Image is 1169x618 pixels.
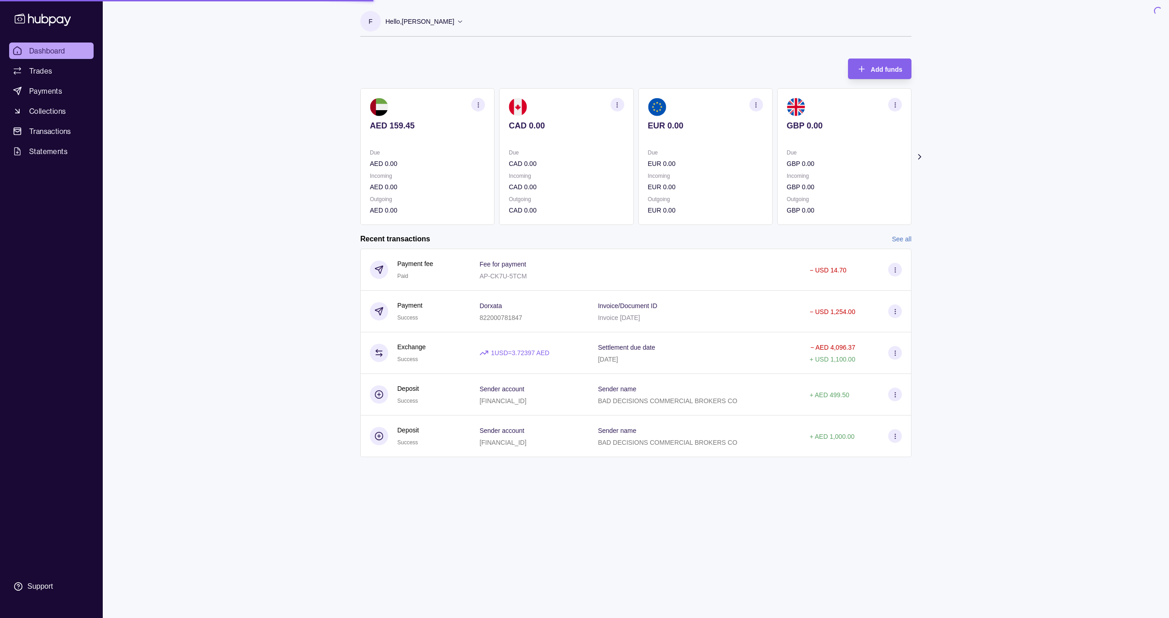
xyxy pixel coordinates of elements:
[479,302,502,309] p: Dorxata
[479,439,527,446] p: [FINANCIAL_ID]
[598,439,737,446] p: BAD DECISIONS COMMERCIAL BROKERS CO
[648,171,763,181] p: Incoming
[509,98,527,116] img: ca
[29,146,68,157] span: Statements
[509,205,624,215] p: CAD 0.00
[370,194,485,204] p: Outgoing
[479,385,524,393] p: Sender account
[370,121,485,131] p: AED 159.45
[787,205,902,215] p: GBP 0.00
[848,59,911,79] button: Add funds
[9,123,94,139] a: Transactions
[397,425,419,435] p: Deposit
[370,205,485,215] p: AED 0.00
[370,171,485,181] p: Incoming
[787,159,902,169] p: GBP 0.00
[479,272,527,280] p: AP-CK7U-5TCM
[648,98,666,116] img: eu
[9,103,94,119] a: Collections
[370,159,485,169] p: AED 0.00
[9,63,94,79] a: Trades
[9,43,94,59] a: Dashboard
[397,259,433,269] p: Payment fee
[598,427,636,434] p: Sender name
[810,308,855,315] p: − USD 1,254.00
[370,148,485,158] p: Due
[810,391,849,399] p: + AED 499.50
[369,16,373,27] p: F
[648,182,763,192] p: EUR 0.00
[397,273,408,279] span: Paid
[648,148,763,158] p: Due
[397,356,418,362] span: Success
[787,171,902,181] p: Incoming
[397,398,418,404] span: Success
[810,266,847,274] p: − USD 14.70
[598,344,655,351] p: Settlement due date
[479,427,524,434] p: Sender account
[509,121,624,131] p: CAD 0.00
[648,121,763,131] p: EUR 0.00
[598,385,636,393] p: Sender name
[598,314,640,321] p: Invoice [DATE]
[397,439,418,446] span: Success
[27,581,53,591] div: Support
[397,314,418,321] span: Success
[787,194,902,204] p: Outgoing
[370,98,388,116] img: ae
[9,83,94,99] a: Payments
[892,234,911,244] a: See all
[370,182,485,192] p: AED 0.00
[598,302,657,309] p: Invoice/Document ID
[509,148,624,158] p: Due
[29,45,65,56] span: Dashboard
[509,159,624,169] p: CAD 0.00
[810,433,854,440] p: + AED 1,000.00
[787,148,902,158] p: Due
[479,314,522,321] p: 822000781847
[29,65,52,76] span: Trades
[509,194,624,204] p: Outgoing
[598,397,737,405] p: BAD DECISIONS COMMERCIAL BROKERS CO
[787,182,902,192] p: GBP 0.00
[360,234,430,244] h2: Recent transactions
[648,159,763,169] p: EUR 0.00
[648,194,763,204] p: Outgoing
[509,182,624,192] p: CAD 0.00
[29,126,71,137] span: Transactions
[9,143,94,160] a: Statements
[810,344,855,351] p: − AED 4,096.37
[29,85,62,96] span: Payments
[787,98,805,116] img: gb
[479,397,527,405] p: [FINANCIAL_ID]
[491,348,549,358] p: 1 USD = 3.72397 AED
[871,66,902,73] span: Add funds
[397,342,426,352] p: Exchange
[9,577,94,596] a: Support
[479,261,526,268] p: Fee for payment
[787,121,902,131] p: GBP 0.00
[397,384,419,394] p: Deposit
[29,106,66,117] span: Collections
[810,356,855,363] p: + USD 1,100.00
[598,356,618,363] p: [DATE]
[509,171,624,181] p: Incoming
[397,300,422,310] p: Payment
[648,205,763,215] p: EUR 0.00
[385,16,454,27] p: Hello, [PERSON_NAME]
